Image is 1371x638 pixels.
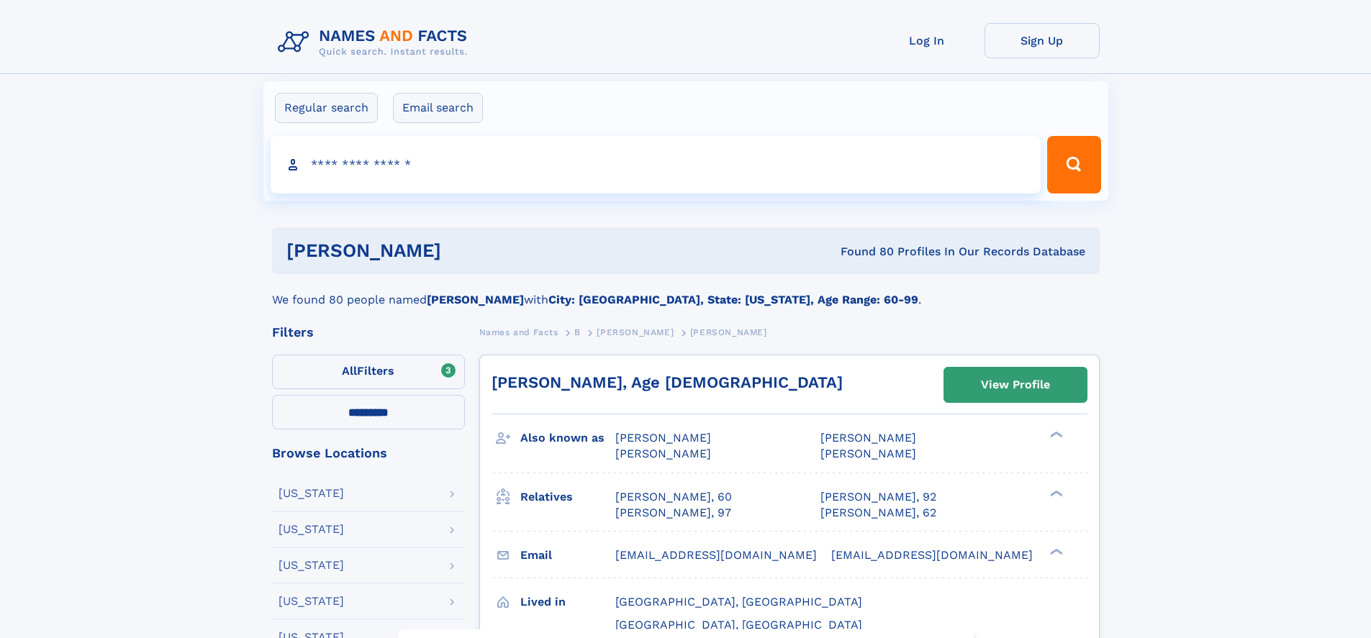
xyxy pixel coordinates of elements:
[520,485,615,509] h3: Relatives
[520,590,615,614] h3: Lived in
[615,548,817,562] span: [EMAIL_ADDRESS][DOMAIN_NAME]
[271,136,1041,193] input: search input
[492,373,843,391] a: [PERSON_NAME], Age [DEMOGRAPHIC_DATA]
[479,323,558,341] a: Names and Facts
[279,488,344,499] div: [US_STATE]
[831,548,1033,562] span: [EMAIL_ADDRESS][DOMAIN_NAME]
[869,23,985,58] a: Log In
[275,93,378,123] label: Regular search
[820,489,936,505] a: [PERSON_NAME], 92
[615,505,731,521] a: [PERSON_NAME], 97
[981,368,1050,401] div: View Profile
[272,274,1100,309] div: We found 80 people named with .
[272,355,465,389] label: Filters
[279,596,344,607] div: [US_STATE]
[272,326,465,339] div: Filters
[520,543,615,568] h3: Email
[820,431,916,445] span: [PERSON_NAME]
[272,447,465,460] div: Browse Locations
[574,323,581,341] a: B
[985,23,1100,58] a: Sign Up
[615,618,862,632] span: [GEOGRAPHIC_DATA], [GEOGRAPHIC_DATA]
[615,489,732,505] a: [PERSON_NAME], 60
[279,524,344,535] div: [US_STATE]
[1046,547,1064,556] div: ❯
[615,595,862,609] span: [GEOGRAPHIC_DATA], [GEOGRAPHIC_DATA]
[1046,430,1064,439] div: ❯
[427,293,524,306] b: [PERSON_NAME]
[597,327,674,337] span: [PERSON_NAME]
[641,244,1085,260] div: Found 80 Profiles In Our Records Database
[820,447,916,460] span: [PERSON_NAME]
[944,368,1087,402] a: View Profile
[1047,136,1100,193] button: Search Button
[393,93,483,123] label: Email search
[820,505,936,521] a: [PERSON_NAME], 62
[615,447,711,460] span: [PERSON_NAME]
[615,431,711,445] span: [PERSON_NAME]
[272,23,479,62] img: Logo Names and Facts
[597,323,674,341] a: [PERSON_NAME]
[1046,488,1064,498] div: ❯
[574,327,581,337] span: B
[520,426,615,450] h3: Also known as
[286,242,641,260] h1: [PERSON_NAME]
[342,364,357,378] span: All
[279,560,344,571] div: [US_STATE]
[690,327,767,337] span: [PERSON_NAME]
[548,293,918,306] b: City: [GEOGRAPHIC_DATA], State: [US_STATE], Age Range: 60-99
